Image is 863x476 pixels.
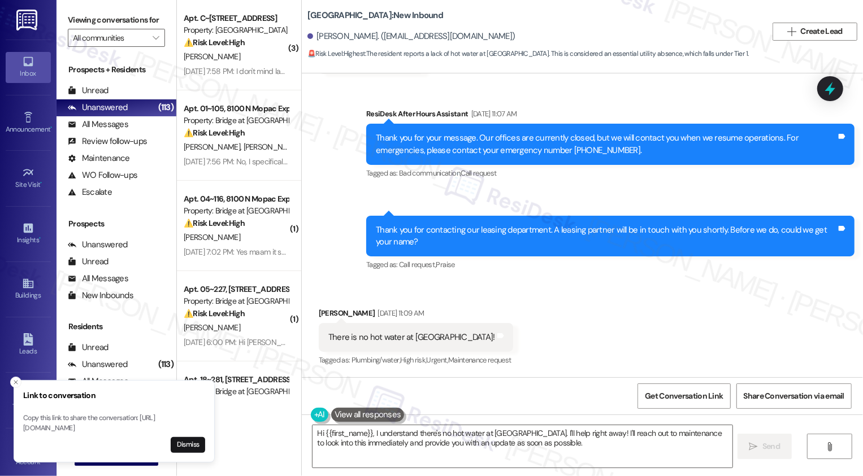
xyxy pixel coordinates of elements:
[6,385,51,416] a: Templates •
[307,30,515,42] div: [PERSON_NAME]. ([EMAIL_ADDRESS][DOMAIN_NAME])
[762,440,780,452] span: Send
[749,442,758,451] i: 
[153,33,159,42] i: 
[184,283,288,295] div: Apt. 05~227, [STREET_ADDRESS]
[68,169,137,181] div: WO Follow-ups
[184,103,288,115] div: Apt. 01~105, 8100 N Mopac Expwy
[23,390,205,401] h3: Link to conversation
[184,295,288,307] div: Property: Bridge at [GEOGRAPHIC_DATA]
[376,224,836,248] div: Thank you for contacting our leasing department. A leasing partner will be in touch with you shor...
[68,102,128,113] div: Unanswered
[184,51,240,62] span: [PERSON_NAME]
[68,273,128,285] div: All Messages
[801,25,843,37] span: Create Lead
[366,165,855,181] div: Tagged as:
[307,49,366,58] strong: 🚨 Risk Level: Highest
[787,27,796,36] i: 
[50,124,52,132] span: •
[68,152,130,164] div: Maintenance
[645,390,723,402] span: Get Conversation Link
[638,383,730,409] button: Get Conversation Link
[436,260,455,269] span: Praise
[313,425,732,468] textarea: Hi {{first_name}}, I understand there's no hot water at [GEOGRAPHIC_DATA]. I'll help right away! ...
[352,355,400,365] span: Plumbing/water ,
[307,10,443,21] b: [GEOGRAPHIC_DATA]: New Inbound
[366,108,855,124] div: ResiDesk After Hours Assistant
[39,234,41,242] span: •
[6,52,51,82] a: Inbox
[57,321,176,333] div: Residents
[68,136,147,147] div: Review follow-ups
[184,24,288,36] div: Property: [GEOGRAPHIC_DATA]
[319,307,513,323] div: [PERSON_NAME]
[744,390,844,402] span: Share Conversation via email
[184,232,240,242] span: [PERSON_NAME]
[184,218,245,228] strong: ⚠️ Risk Level: High
[319,352,513,368] div: Tagged as:
[184,156,674,167] div: [DATE] 7:56 PM: No, I specifically pointed it out to them and they just ignored the statement and...
[184,374,288,386] div: Apt. 18~281, [STREET_ADDRESS]
[184,193,288,205] div: Apt. 04~116, 8100 N Mopac Expwy
[23,413,205,433] p: Copy this link to share the conversation: [URL][DOMAIN_NAME]
[68,342,109,353] div: Unread
[68,290,133,302] div: New Inbounds
[469,108,517,120] div: [DATE] 11:07 AM
[6,274,51,304] a: Buildings
[184,247,797,257] div: [DATE] 7:02 PM: Yes maam it should be paid off by [DATE] I applied for a loan through my bank and...
[184,128,245,138] strong: ⚠️ Risk Level: High
[6,163,51,194] a: Site Visit •
[461,168,496,178] span: Call request
[375,307,424,319] div: [DATE] 11:09 AM
[427,355,448,365] span: Urgent ,
[184,142,244,152] span: [PERSON_NAME]
[155,356,176,373] div: (113)
[68,11,165,29] label: Viewing conversations for
[366,256,855,273] div: Tagged as:
[16,10,40,30] img: ResiDesk Logo
[155,99,176,116] div: (113)
[57,218,176,230] div: Prospects
[328,331,495,343] div: There is no hot water at [GEOGRAPHIC_DATA]!
[171,437,205,453] button: Dismiss
[6,440,51,471] a: Account
[68,85,109,97] div: Unread
[399,260,436,269] span: Call request ,
[184,386,288,398] div: Property: Bridge at [GEOGRAPHIC_DATA]
[184,308,245,318] strong: ⚠️ Risk Level: High
[184,322,240,333] span: [PERSON_NAME]
[184,115,288,126] div: Property: Bridge at [GEOGRAPHIC_DATA]
[184,37,245,47] strong: ⚠️ Risk Level: High
[10,377,21,388] button: Close toast
[68,359,128,370] div: Unanswered
[6,219,51,249] a: Insights •
[738,434,792,459] button: Send
[73,29,147,47] input: All communities
[399,168,461,178] span: Bad communication ,
[376,132,836,156] div: Thank you for your message. Our offices are currently closed, but we will contact you when we res...
[184,66,327,76] div: [DATE] 7:58 PM: I don't mind laying a late fee
[68,239,128,251] div: Unanswered
[826,442,834,451] i: 
[68,119,128,130] div: All Messages
[773,23,857,41] button: Create Lead
[243,142,300,152] span: [PERSON_NAME]
[307,48,749,60] span: : The resident reports a lack of hot water at [GEOGRAPHIC_DATA]. This is considered an essential ...
[400,355,427,365] span: High risk ,
[184,205,288,217] div: Property: Bridge at [GEOGRAPHIC_DATA]
[448,355,511,365] span: Maintenance request
[68,256,109,268] div: Unread
[57,64,176,76] div: Prospects + Residents
[736,383,852,409] button: Share Conversation via email
[68,186,112,198] div: Escalate
[184,12,288,24] div: Apt. C~[STREET_ADDRESS]
[6,330,51,360] a: Leads
[41,179,42,187] span: •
